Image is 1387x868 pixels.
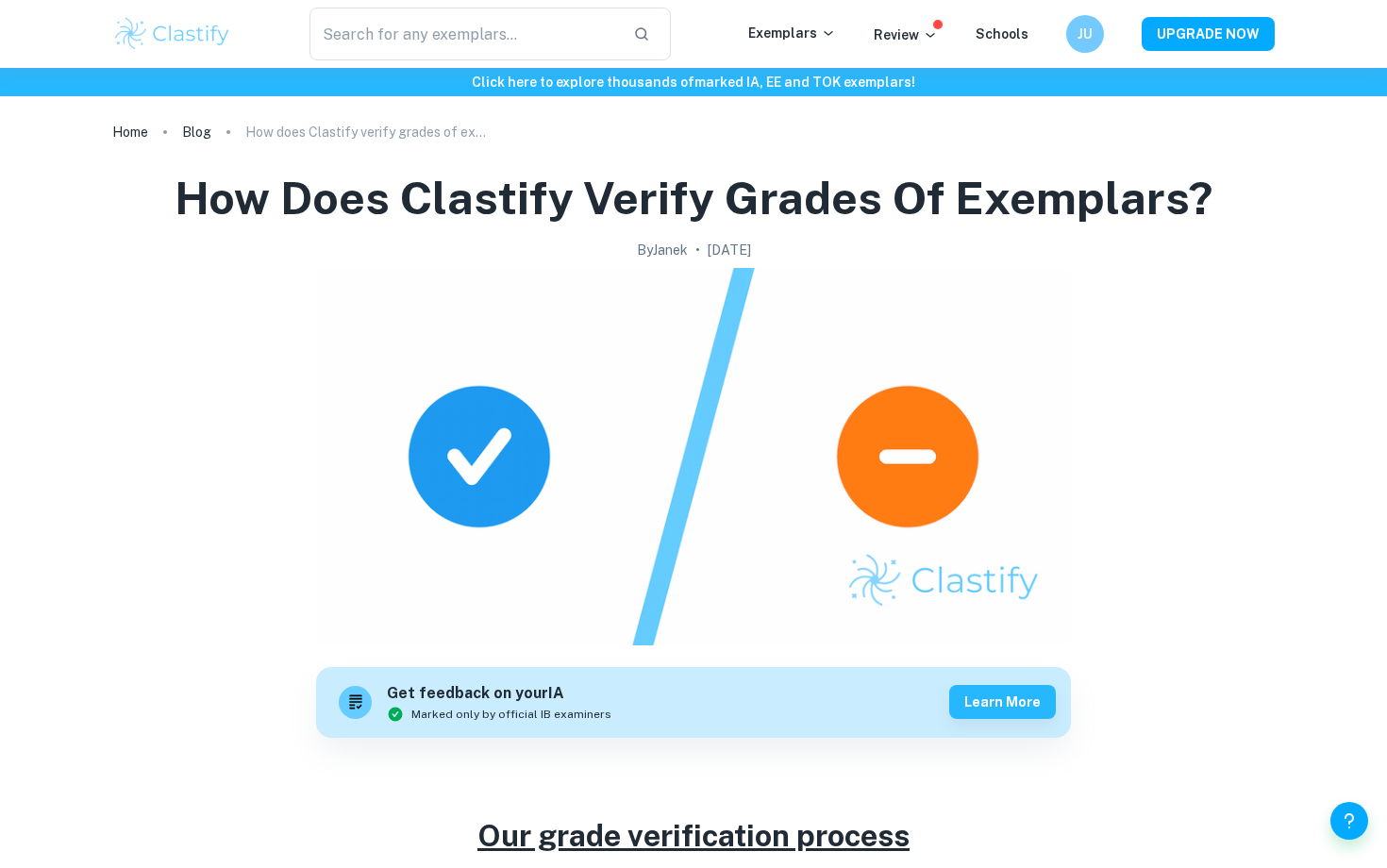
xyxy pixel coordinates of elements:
[387,682,611,706] h6: Get feedback on your IA
[477,818,910,853] u: Our grade verification process
[411,706,611,723] span: Marked only by official IB examiners
[637,240,688,260] h2: By Janek
[175,168,1212,228] h1: How does Clastify verify grades of exemplars?
[976,26,1028,42] a: Schools
[112,119,148,145] a: Home
[182,119,211,145] a: Blog
[309,8,618,60] input: Search for any exemplars...
[949,685,1056,719] button: Learn more
[1075,24,1096,44] h6: JU
[112,15,232,53] img: Clastify logo
[316,667,1071,738] a: Get feedback on yourIAMarked only by official IB examinersLearn more
[1142,17,1275,51] button: UPGRADE NOW
[874,25,938,45] p: Review
[1066,15,1104,53] button: JU
[1330,802,1368,840] button: Help and Feedback
[695,240,700,260] p: •
[748,23,836,43] p: Exemplars
[4,72,1383,92] h6: Click here to explore thousands of marked IA, EE and TOK exemplars !
[245,122,491,142] p: How does Clastify verify grades of exemplars?
[316,268,1071,645] img: How does Clastify verify grades of exemplars? cover image
[708,240,751,260] h2: [DATE]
